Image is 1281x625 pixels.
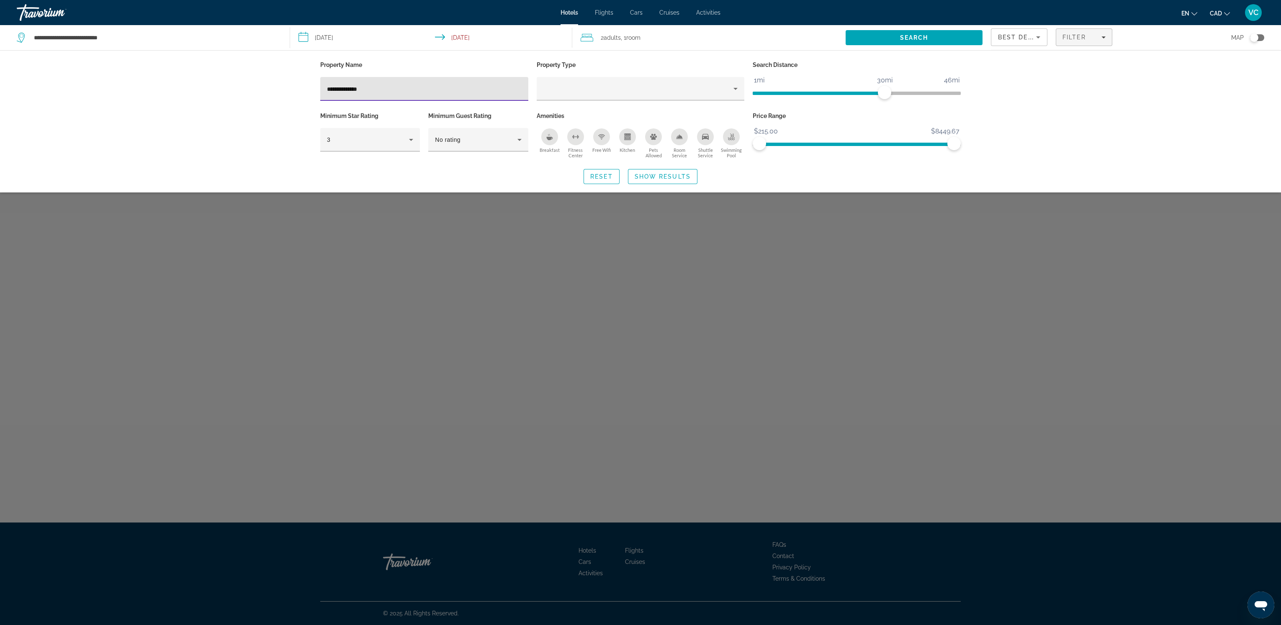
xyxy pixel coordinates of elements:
iframe: Button to launch messaging window [1248,592,1274,618]
span: ngx-slider [878,86,891,99]
a: Flights [595,9,613,16]
span: Pets Allowed [640,147,666,158]
button: Change currency [1210,7,1230,19]
button: Travelers: 2 adults, 0 children [572,25,846,50]
span: Search [900,34,929,41]
span: ngx-slider-max [947,137,961,150]
p: Search Distance [753,59,961,71]
p: Amenities [537,110,745,122]
mat-select: Property type [543,84,738,94]
button: Filters [1056,28,1112,46]
p: Minimum Guest Rating [428,110,528,122]
button: Select check in and out date [290,25,572,50]
ngx-slider: ngx-slider [753,92,961,93]
button: Toggle map [1244,34,1264,41]
button: Search [846,30,983,45]
span: 46mi [943,74,961,87]
span: Adults [604,34,621,41]
span: 3 [327,136,330,143]
span: Kitchen [620,147,635,153]
a: Cruises [659,9,679,16]
mat-select: Sort by [998,32,1040,42]
button: Shuttle Service [692,128,718,159]
button: Free Wifi [589,128,615,159]
span: Room [626,34,640,41]
span: Room Service [666,147,692,158]
span: Fitness Center [563,147,589,158]
span: Swimming Pool [718,147,744,158]
span: en [1181,10,1189,17]
span: $8449.67 [930,125,961,138]
div: Hotel Filters [316,59,965,161]
span: 2 [601,32,621,44]
button: Change language [1181,7,1197,19]
span: Shuttle Service [692,147,718,158]
input: Search hotel destination [33,31,277,44]
span: Breakfast [540,147,560,153]
span: Best Deals [998,34,1042,41]
span: Reset [590,173,613,180]
span: Filter [1062,34,1086,41]
span: 1mi [753,74,766,87]
p: Property Name [320,59,528,71]
span: Map [1231,32,1244,44]
span: 30mi [876,74,894,87]
a: Activities [696,9,720,16]
button: User Menu [1242,4,1264,21]
button: Swimming Pool [718,128,744,159]
p: Minimum Star Rating [320,110,420,122]
span: ngx-slider [753,137,766,150]
p: Price Range [753,110,961,122]
button: Fitness Center [563,128,589,159]
span: , 1 [621,32,640,44]
span: No rating [435,136,460,143]
button: Kitchen [615,128,640,159]
span: Free Wifi [592,147,611,153]
span: $215.00 [753,125,779,138]
a: Hotels [561,9,578,16]
button: Breakfast [537,128,563,159]
a: Cars [630,9,643,16]
span: Show Results [635,173,691,180]
button: Room Service [666,128,692,159]
button: Pets Allowed [640,128,666,159]
p: Property Type [537,59,745,71]
button: Reset [584,169,620,184]
a: Travorium [17,2,100,23]
span: CAD [1210,10,1222,17]
span: VC [1248,8,1258,17]
ngx-slider: ngx-slider [753,143,961,144]
button: Show Results [628,169,697,184]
